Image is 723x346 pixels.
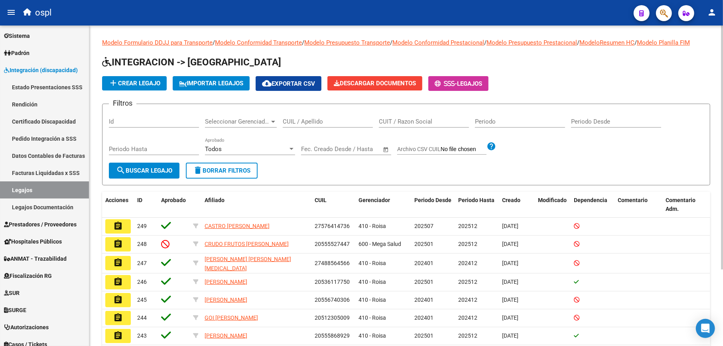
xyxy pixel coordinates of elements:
span: CRUDO FRUTOS [PERSON_NAME] [205,241,289,247]
span: [DATE] [502,332,518,339]
span: 202501 [414,241,433,247]
a: Modelo Conformidad Transporte [215,39,302,46]
span: 410 - Roisa [359,279,386,285]
span: INTEGRACION -> [GEOGRAPHIC_DATA] [102,57,281,68]
span: 202401 [414,297,433,303]
span: [DATE] [502,260,518,266]
span: Legajos [457,80,482,87]
span: 246 [137,279,147,285]
datatable-header-cell: ID [134,192,158,218]
span: [PERSON_NAME] [PERSON_NAME][MEDICAL_DATA] [205,256,291,271]
mat-icon: assignment [113,221,123,231]
span: [PERSON_NAME] [205,297,247,303]
span: 247 [137,260,147,266]
span: Comentario Adm. [666,197,695,212]
span: 202412 [458,315,477,321]
span: SUR [4,289,20,297]
span: 20512305009 [315,315,350,321]
span: 20555868929 [315,332,350,339]
span: [DATE] [502,297,518,303]
span: 249 [137,223,147,229]
input: Archivo CSV CUIL [441,146,487,153]
span: Padrón [4,49,30,57]
span: [DATE] [502,279,518,285]
span: 410 - Roisa [359,315,386,321]
span: 20556740306 [315,297,350,303]
span: ANMAT - Trazabilidad [4,254,67,263]
span: ospl [35,4,51,22]
span: Periodo Hasta [458,197,494,203]
span: 410 - Roisa [359,297,386,303]
span: Buscar Legajo [116,167,172,174]
button: Open calendar [382,145,391,154]
span: [DATE] [502,315,518,321]
span: Fiscalización RG [4,271,52,280]
mat-icon: assignment [113,313,123,322]
span: 202512 [458,279,477,285]
mat-icon: assignment [113,295,123,305]
div: Open Intercom Messenger [696,319,715,338]
span: 202412 [458,260,477,266]
span: CASTRO [PERSON_NAME] [205,223,270,229]
span: [DATE] [502,241,518,247]
datatable-header-cell: Periodo Desde [411,192,455,218]
a: Modelo Presupuesto Transporte [304,39,390,46]
datatable-header-cell: Comentario Adm. [662,192,710,218]
span: 202512 [458,241,477,247]
span: Creado [502,197,520,203]
span: Borrar Filtros [193,167,250,174]
datatable-header-cell: Afiliado [201,192,311,218]
span: [DATE] [502,223,518,229]
span: ID [137,197,142,203]
span: 202512 [458,223,477,229]
input: End date [334,145,373,153]
mat-icon: assignment [113,277,123,287]
span: 410 - Roisa [359,332,386,339]
button: Borrar Filtros [186,163,258,179]
span: Modificado [538,197,567,203]
span: - [435,80,457,87]
span: 600 - Mega Salud [359,241,401,247]
span: Exportar CSV [262,80,315,87]
button: Descargar Documentos [327,76,422,90]
button: Buscar Legajo [109,163,179,179]
a: Modelo Presupuesto Prestacional [487,39,577,46]
span: Crear Legajo [108,80,160,87]
datatable-header-cell: CUIL [311,192,355,218]
mat-icon: add [108,78,118,88]
span: Seleccionar Gerenciador [205,118,270,125]
a: Modelo Formulario DDJJ para Transporte [102,39,213,46]
span: Hospitales Públicos [4,237,62,246]
span: 410 - Roisa [359,223,386,229]
span: 243 [137,332,147,339]
input: Start date [301,145,327,153]
span: Sistema [4,31,30,40]
mat-icon: delete [193,165,203,175]
span: Integración (discapacidad) [4,66,78,75]
mat-icon: menu [6,8,16,17]
span: 245 [137,297,147,303]
datatable-header-cell: Comentario [615,192,662,218]
span: Archivo CSV CUIL [397,146,441,152]
span: SURGE [4,306,26,315]
span: Autorizaciones [4,323,49,332]
mat-icon: assignment [113,331,123,340]
span: 202512 [458,332,477,339]
a: Modelo Planilla FIM [637,39,690,46]
a: Modelo Conformidad Prestacional [392,39,484,46]
span: 202401 [414,260,433,266]
span: 27488564566 [315,260,350,266]
mat-icon: help [487,142,496,151]
span: Todos [205,145,222,153]
span: 20555527447 [315,241,350,247]
span: Comentario [618,197,648,203]
span: 202501 [414,332,433,339]
h3: Filtros [109,98,136,109]
button: -Legajos [428,76,489,91]
span: Periodo Desde [414,197,451,203]
button: Crear Legajo [102,76,167,90]
span: 410 - Roisa [359,260,386,266]
a: ModeloResumen HC [579,39,634,46]
span: 244 [137,315,147,321]
span: Descargar Documentos [334,80,416,87]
